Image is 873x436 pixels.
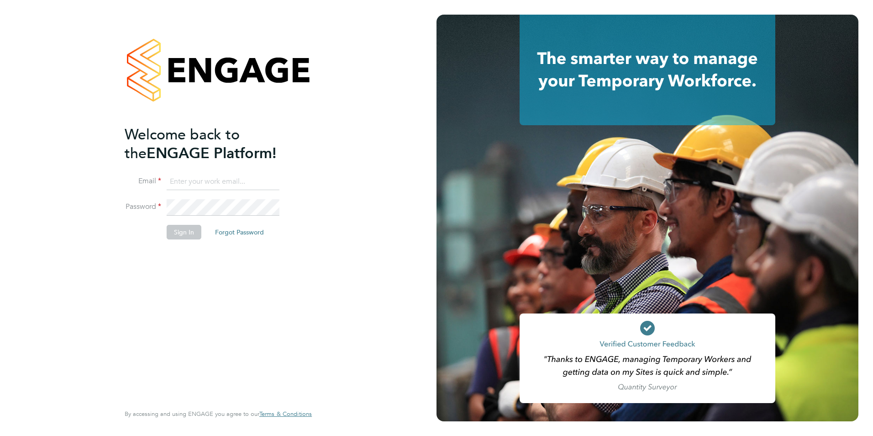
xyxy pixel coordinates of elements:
span: Welcome back to the [125,126,240,162]
span: By accessing and using ENGAGE you agree to our [125,410,312,418]
h2: ENGAGE Platform! [125,125,303,163]
button: Forgot Password [208,225,271,239]
button: Sign In [167,225,201,239]
input: Enter your work email... [167,174,279,190]
label: Email [125,176,161,186]
a: Terms & Conditions [259,410,312,418]
label: Password [125,202,161,212]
